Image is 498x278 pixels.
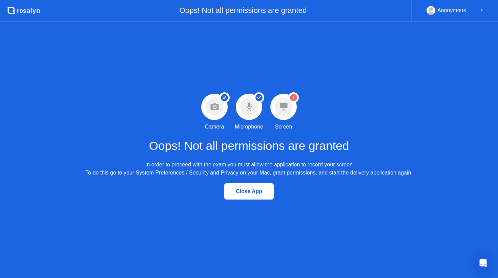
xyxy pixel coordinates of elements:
div: Close App [226,188,272,194]
div: Open Intercom Messenger [475,255,491,271]
div: Camera [205,123,224,131]
div: Microphone [235,123,263,131]
div: Anonymous [437,6,466,15]
div: Screen [275,123,292,131]
div: ▼ [480,6,483,15]
button: Close App [224,183,274,200]
h1: Oops! Not all permissions are granted [149,137,349,155]
div: In order to proceed with the exam you must allow the application to record your screen To do this... [85,161,413,177]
